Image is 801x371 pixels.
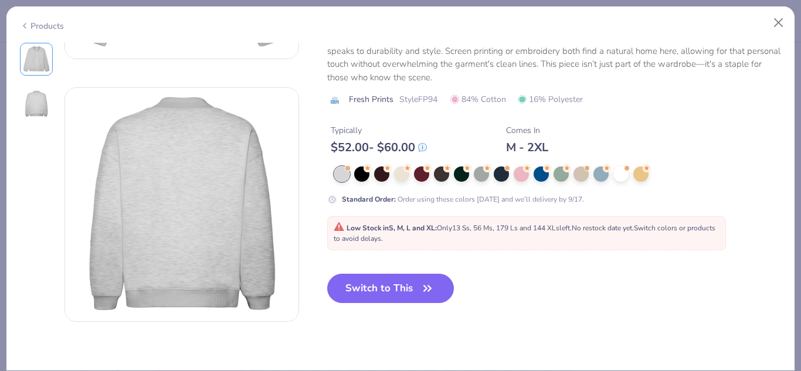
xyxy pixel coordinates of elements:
[22,90,50,118] img: Back
[327,95,343,104] img: brand logo
[22,45,50,73] img: Front
[327,274,454,303] button: Switch to This
[342,193,584,204] div: Order using these colors [DATE] and we’ll delivery by 9/17.
[334,223,715,243] span: Only 13 Ss, 56 Ms, 179 Ls and 144 XLs left. Switch colors or products to avoid delays.
[65,88,298,321] img: Back
[518,93,583,105] span: 16% Polyester
[342,194,396,203] strong: Standard Order :
[506,124,548,137] div: Comes In
[399,93,437,105] span: Style FP94
[331,124,427,137] div: Typically
[768,12,790,34] button: Close
[450,93,506,105] span: 84% Cotton
[572,223,634,233] span: No restock date yet.
[347,223,437,233] strong: Low Stock in S, M, L and XL :
[506,140,548,155] div: M - 2XL
[349,93,393,105] span: Fresh Prints
[331,140,427,155] div: $ 52.00 - $ 60.00
[20,20,64,32] div: Products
